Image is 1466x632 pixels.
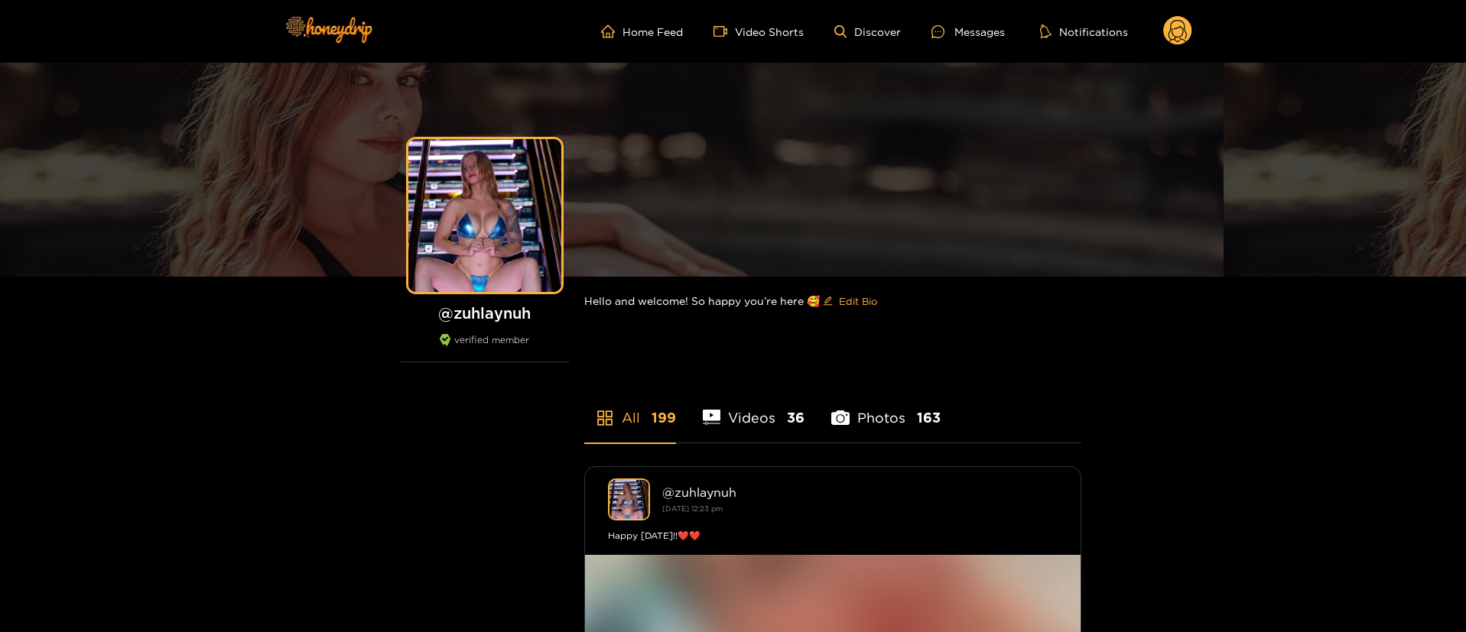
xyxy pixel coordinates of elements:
[834,25,901,38] a: Discover
[917,408,941,427] span: 163
[608,528,1058,543] div: Happy [DATE]!!❤️❤️
[584,277,1081,326] div: Hello and welcome! So happy you’re here 🥰
[601,24,683,38] a: Home Feed
[931,23,1005,41] div: Messages
[662,485,1058,499] div: @ zuhlaynuh
[601,24,622,38] span: home
[831,374,941,442] li: Photos
[713,24,735,38] span: video-camera
[1035,24,1133,39] button: Notifications
[839,293,877,309] span: Edit Bio
[608,478,650,520] img: zuhlaynuh
[787,408,805,427] span: 36
[652,408,676,427] span: 199
[401,303,569,322] h1: @ zuhlaynuh
[823,296,833,307] span: edit
[584,374,676,442] li: All
[662,504,723,513] small: [DATE] 12:23 pm
[703,374,805,442] li: Videos
[596,409,614,427] span: appstore
[401,334,569,362] div: verified member
[713,24,804,38] a: Video Shorts
[820,289,880,313] button: editEdit Bio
